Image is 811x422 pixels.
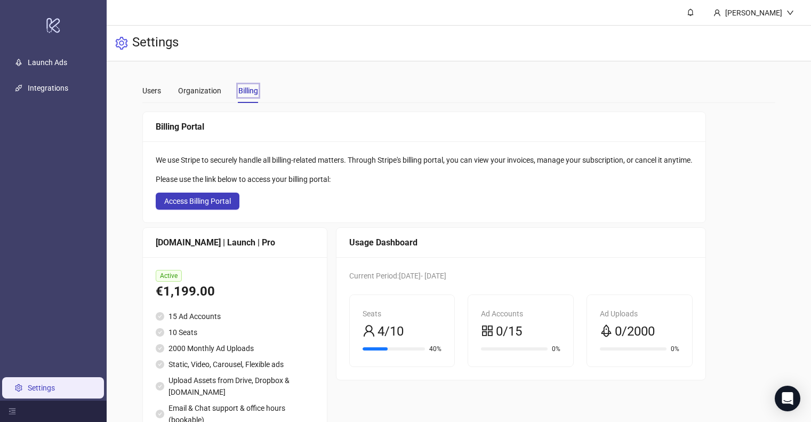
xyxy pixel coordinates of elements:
span: 4/10 [378,322,404,342]
div: Ad Uploads [600,308,679,320]
div: Ad Accounts [481,308,560,320]
div: Billing Portal [156,120,693,133]
span: rocket [600,324,613,337]
span: user [713,9,721,17]
span: check-circle [156,312,164,321]
div: Organization [178,85,221,97]
span: 0% [552,346,560,352]
li: Upload Assets from Drive, Dropbox & [DOMAIN_NAME] [156,375,314,398]
div: Seats [363,308,442,320]
span: Active [156,270,182,282]
div: We use Stripe to securely handle all billing-related matters. Through Stripe's billing portal, yo... [156,154,693,166]
span: 0/15 [496,322,522,342]
button: Access Billing Portal [156,193,239,210]
li: 2000 Monthly Ad Uploads [156,343,314,354]
div: [DOMAIN_NAME] | Launch | Pro [156,236,314,249]
span: appstore [481,324,494,337]
span: user [363,324,375,337]
a: Integrations [28,84,68,92]
div: Billing [238,85,258,97]
span: bell [687,9,694,16]
div: Open Intercom Messenger [775,386,800,411]
li: 15 Ad Accounts [156,310,314,322]
a: Launch Ads [28,58,67,67]
div: Users [142,85,161,97]
span: 0/2000 [615,322,655,342]
span: check-circle [156,360,164,369]
span: check-circle [156,344,164,353]
span: check-circle [156,410,164,418]
span: check-circle [156,382,164,391]
span: menu-fold [9,408,16,415]
span: 40% [429,346,441,352]
span: setting [115,37,128,50]
span: Access Billing Portal [164,197,231,205]
h3: Settings [132,34,179,52]
a: Settings [28,384,55,392]
div: [PERSON_NAME] [721,7,786,19]
span: check-circle [156,328,164,337]
span: down [786,9,794,17]
div: Please use the link below to access your billing portal: [156,173,693,185]
li: Static, Video, Carousel, Flexible ads [156,359,314,370]
div: Usage Dashboard [349,236,693,249]
span: Current Period: [DATE] - [DATE] [349,272,446,280]
span: 0% [671,346,679,352]
div: €1,199.00 [156,282,314,302]
li: 10 Seats [156,327,314,338]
